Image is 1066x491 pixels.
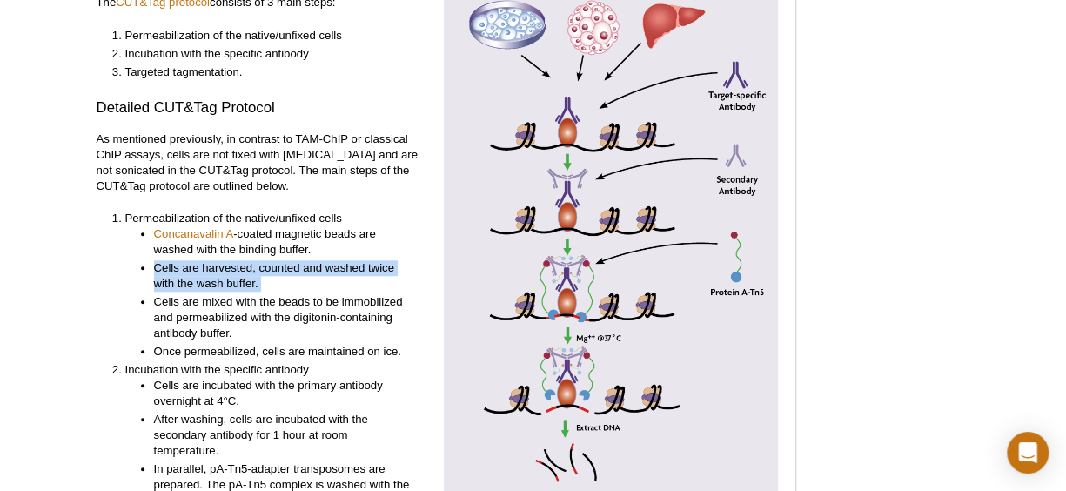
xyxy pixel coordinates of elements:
[154,378,413,409] li: Cells are incubated with the primary antibody overnight at 4°C.
[154,412,413,459] li: After washing, cells are incubated with the secondary antibody for 1 hour at room temperature.
[154,226,413,258] li: -coated magnetic beads are washed with the binding buffer.
[154,344,413,360] li: Once permeabilized, cells are maintained on ice.
[125,211,413,360] li: Permeabilization of the native/unfixed cells
[125,46,413,62] li: Incubation with the specific antibody
[154,294,413,341] li: Cells are mixed with the beads to be immobilized and permeabilized with the digitonin-containing ...
[1007,432,1049,474] div: Open Intercom Messenger
[97,98,431,118] h3: Detailed CUT&Tag Protocol
[154,226,234,242] a: Concanavalin A
[97,131,431,194] p: As mentioned previously, in contrast to TAM-ChIP or classical ChIP assays, cells are not fixed wi...
[125,28,413,44] li: Permeabilization of the native/unfixed cells
[125,64,413,80] li: Targeted tagmentation.
[154,260,413,292] li: Cells are harvested, counted and washed twice with the wash buffer.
